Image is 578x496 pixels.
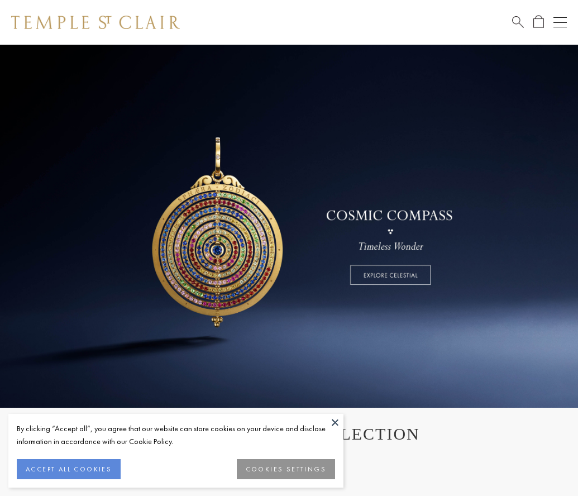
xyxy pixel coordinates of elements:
[512,15,524,29] a: Search
[17,422,335,448] div: By clicking “Accept all”, you agree that our website can store cookies on your device and disclos...
[17,459,121,479] button: ACCEPT ALL COOKIES
[553,16,567,29] button: Open navigation
[237,459,335,479] button: COOKIES SETTINGS
[11,16,180,29] img: Temple St. Clair
[533,15,544,29] a: Open Shopping Bag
